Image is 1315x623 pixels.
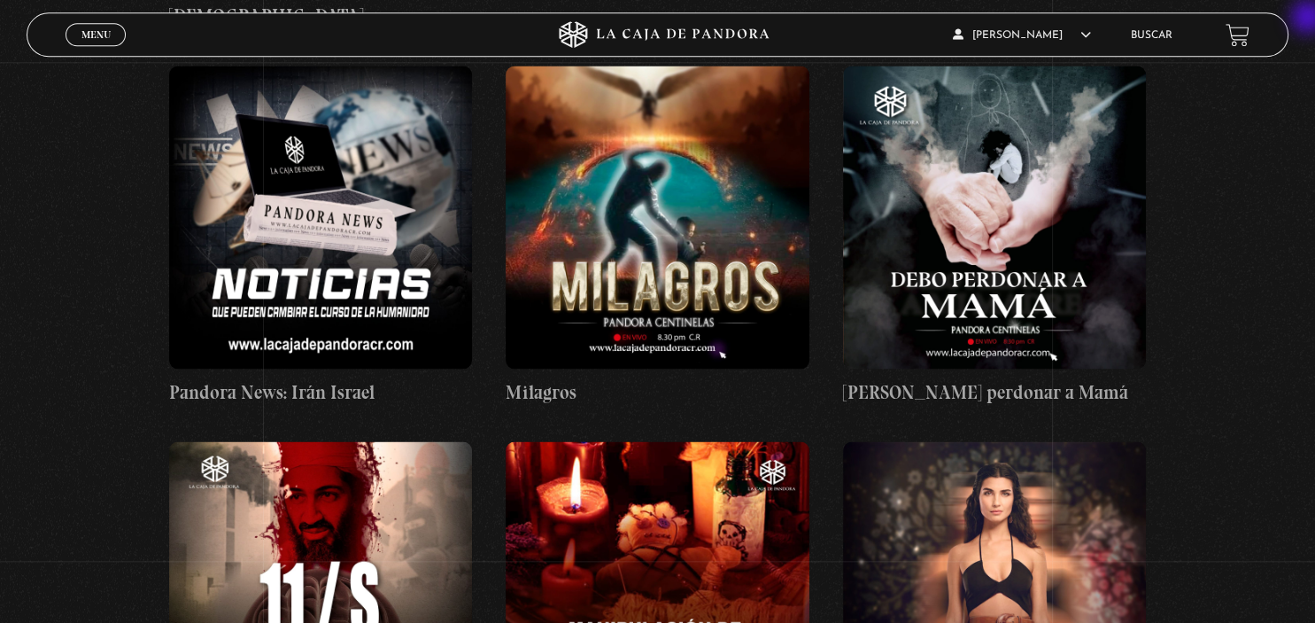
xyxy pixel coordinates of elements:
span: Cerrar [75,44,117,57]
span: Menu [81,29,111,40]
h4: [PERSON_NAME] perdonar a Mamá [843,378,1146,406]
h4: Milagros [506,378,808,406]
a: [PERSON_NAME] perdonar a Mamá [843,66,1146,406]
a: Pandora News: Irán Israel [169,66,472,406]
span: [PERSON_NAME] [953,30,1091,41]
a: View your shopping cart [1226,23,1249,47]
a: Milagros [506,66,808,406]
h4: Pandora News: Irán Israel [169,378,472,406]
a: Buscar [1131,30,1172,41]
